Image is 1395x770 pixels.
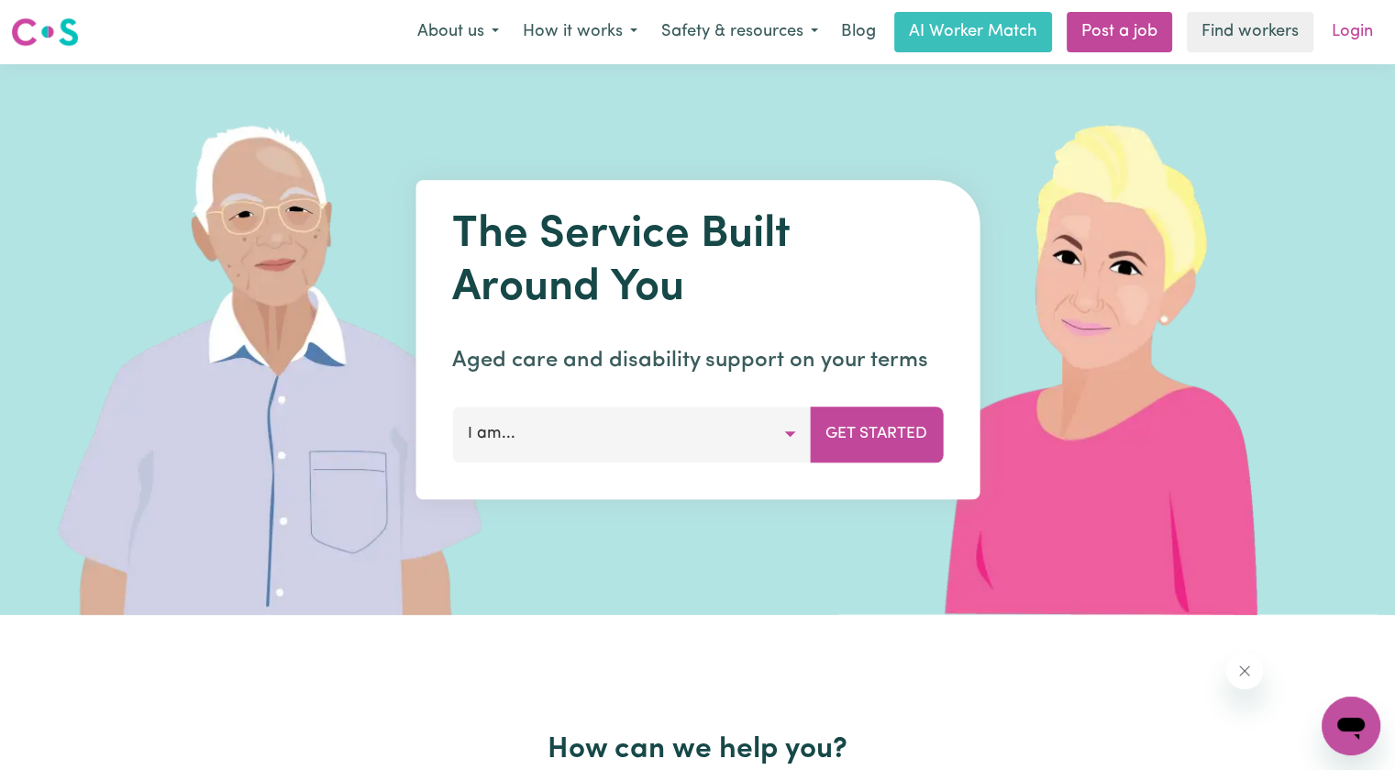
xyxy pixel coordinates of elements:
h2: How can we help you? [104,732,1292,767]
a: Find workers [1187,12,1313,52]
p: Aged care and disability support on your terms [452,344,943,377]
iframe: Button to launch messaging window [1322,697,1380,755]
button: How it works [511,13,649,51]
button: Get Started [810,407,943,462]
span: Need any help? [11,13,111,28]
a: AI Worker Match [894,12,1052,52]
a: Blog [830,12,887,52]
button: About us [405,13,511,51]
button: I am... [452,407,811,462]
button: Safety & resources [649,13,830,51]
h1: The Service Built Around You [452,209,943,315]
a: Careseekers logo [11,11,79,53]
a: Login [1321,12,1384,52]
iframe: Close message [1226,653,1263,689]
img: Careseekers logo [11,16,79,49]
a: Post a job [1067,12,1172,52]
